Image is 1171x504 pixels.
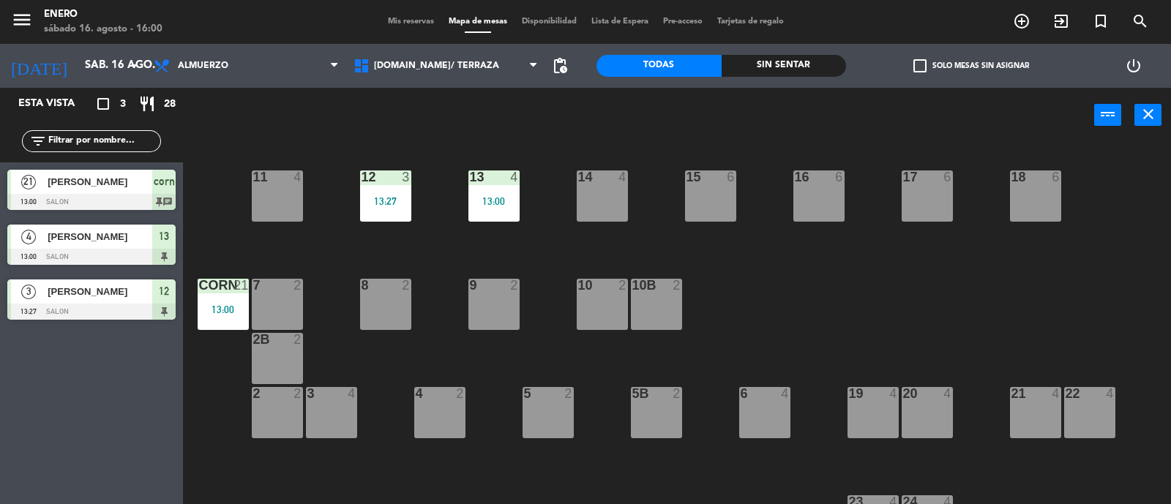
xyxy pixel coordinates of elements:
div: 2 [618,279,627,292]
div: 2 [564,387,573,400]
button: power_input [1094,104,1121,126]
div: Esta vista [7,95,105,113]
div: 4 [1106,387,1115,400]
i: power_settings_new [1125,57,1142,75]
div: 7 [253,279,254,292]
label: Solo mesas sin asignar [913,59,1029,72]
div: 5B [632,387,633,400]
div: 20 [903,387,904,400]
div: 16 [795,170,796,184]
span: [DOMAIN_NAME]/ TERRAZA [374,61,499,71]
input: Filtrar por nombre... [47,133,160,149]
div: 2 [293,387,302,400]
div: 6 [1052,170,1060,184]
div: 4 [618,170,627,184]
div: 2 [456,387,465,400]
span: Pre-acceso [656,18,710,26]
span: corn [154,173,175,190]
div: 13:00 [198,304,249,315]
div: 2 [510,279,519,292]
i: search [1131,12,1149,30]
span: 4 [21,230,36,244]
div: 2 [253,387,254,400]
div: 11 [253,170,254,184]
div: 2 [293,333,302,346]
span: 12 [159,282,169,300]
button: menu [11,9,33,36]
i: exit_to_app [1052,12,1070,30]
div: corn [199,279,200,292]
div: 10 [578,279,579,292]
span: 3 [120,96,126,113]
span: Mapa de mesas [441,18,515,26]
div: 4 [293,170,302,184]
div: sábado 16. agosto - 16:00 [44,22,162,37]
div: Sin sentar [722,55,847,77]
div: 13 [470,170,471,184]
button: close [1134,104,1161,126]
span: [PERSON_NAME] [48,229,152,244]
span: check_box_outline_blank [913,59,927,72]
span: 28 [164,96,176,113]
div: 13:00 [468,196,520,206]
span: Almuerzo [178,61,228,71]
div: 2B [253,333,254,346]
span: 3 [21,285,36,299]
div: 3 [307,387,308,400]
div: 19 [849,387,850,400]
div: 2 [293,279,302,292]
i: close [1140,105,1157,123]
i: arrow_drop_down [125,57,143,75]
div: 17 [903,170,904,184]
div: 4 [510,170,519,184]
i: crop_square [94,95,112,113]
span: [PERSON_NAME] [48,284,152,299]
div: 4 [781,387,790,400]
i: add_circle_outline [1013,12,1030,30]
div: 6 [943,170,952,184]
div: 9 [470,279,471,292]
div: 5 [524,387,525,400]
div: 2 [673,387,681,400]
span: Disponibilidad [515,18,584,26]
div: 4 [889,387,898,400]
i: restaurant [138,95,156,113]
i: menu [11,9,33,31]
div: 2 [673,279,681,292]
div: 14 [578,170,579,184]
div: 4 [1052,387,1060,400]
span: Lista de Espera [584,18,656,26]
span: Mis reservas [381,18,441,26]
span: 21 [21,175,36,189]
i: power_input [1099,105,1117,123]
span: pending_actions [551,57,569,75]
span: [PERSON_NAME] [48,174,152,189]
div: 2 [402,279,411,292]
i: filter_list [29,132,47,150]
div: 6 [727,170,736,184]
div: 6 [835,170,844,184]
div: 3 [402,170,411,184]
span: 13 [159,227,169,245]
div: Enero [44,7,162,22]
div: 4 [348,387,356,400]
div: 10b [632,279,633,292]
div: 21 [233,279,248,292]
div: 4 [943,387,952,400]
div: 13:27 [360,196,411,206]
i: turned_in_not [1092,12,1110,30]
span: Tarjetas de regalo [710,18,791,26]
div: Todas [596,55,722,77]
